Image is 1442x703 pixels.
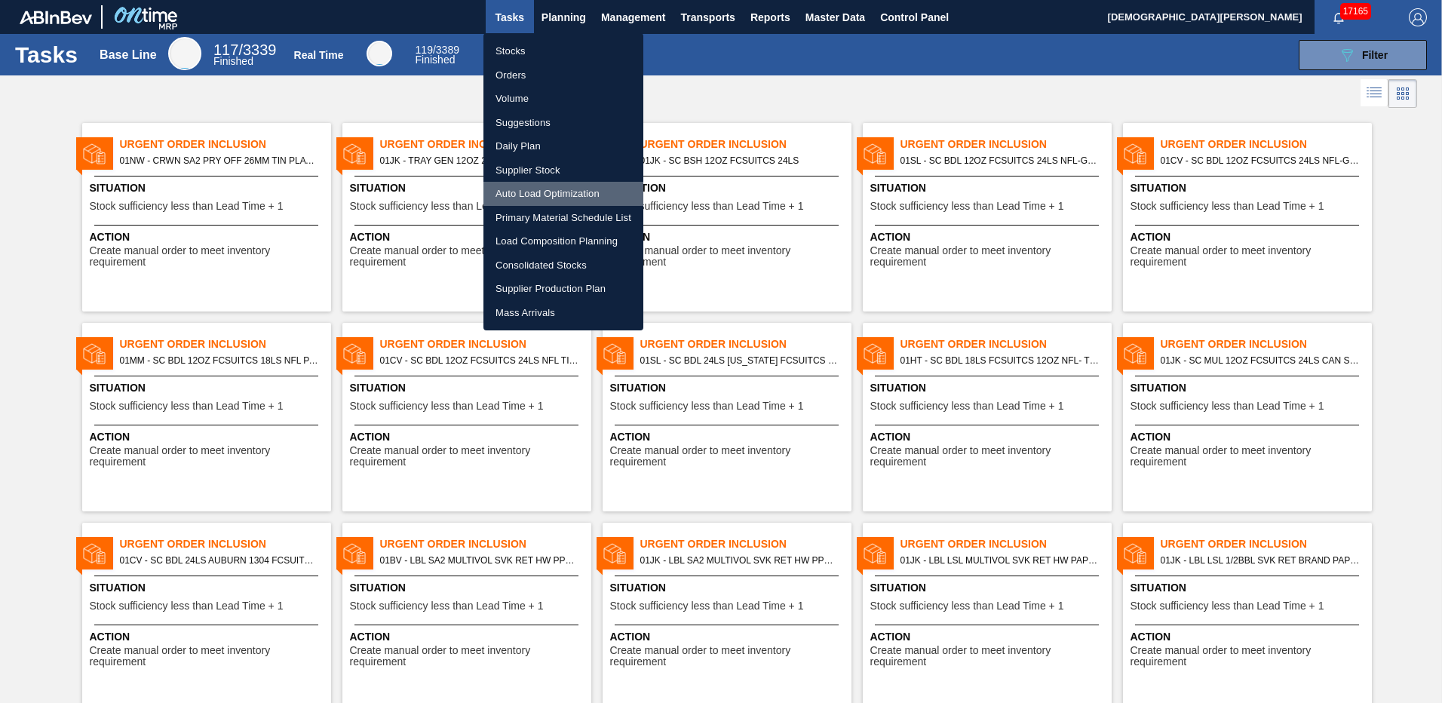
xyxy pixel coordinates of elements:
[483,39,643,63] a: Stocks
[483,229,643,253] a: Load Composition Planning
[483,134,643,158] a: Daily Plan
[483,277,643,301] a: Supplier Production Plan
[483,301,643,325] a: Mass Arrivals
[483,63,643,87] a: Orders
[483,111,643,135] a: Suggestions
[483,182,643,206] a: Auto Load Optimization
[483,87,643,111] a: Volume
[483,253,643,278] a: Consolidated Stocks
[483,158,643,183] a: Supplier Stock
[483,206,643,230] a: Primary Material Schedule List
